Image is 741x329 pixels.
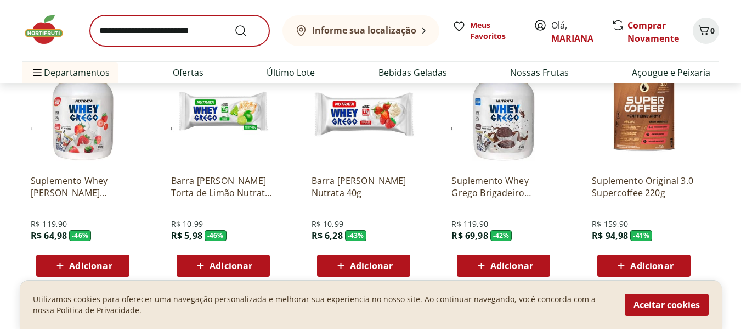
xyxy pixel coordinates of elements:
[350,261,393,270] span: Adicionar
[470,20,521,42] span: Meus Favoritos
[345,230,367,241] span: - 43 %
[693,18,719,44] button: Carrinho
[597,255,691,277] button: Adicionar
[630,230,652,241] span: - 41 %
[451,230,488,242] span: R$ 69,98
[551,19,600,45] span: Olá,
[317,255,410,277] button: Adicionar
[490,230,512,241] span: - 42 %
[592,230,628,242] span: R$ 94,98
[173,66,203,79] a: Ofertas
[36,255,129,277] button: Adicionar
[457,255,550,277] button: Adicionar
[22,13,77,46] img: Hortifruti
[451,175,556,199] a: Suplemento Whey Grego Brigadeiro Nutrata 450g
[210,261,252,270] span: Adicionar
[282,15,439,46] button: Informe sua localização
[171,219,203,230] span: R$ 10,99
[625,294,709,316] button: Aceitar cookies
[33,294,612,316] p: Utilizamos cookies para oferecer uma navegação personalizada e melhorar sua experiencia no nosso ...
[205,230,227,241] span: - 46 %
[710,25,715,36] span: 0
[632,66,710,79] a: Açougue e Peixaria
[31,62,135,166] img: Suplemento Whey Grego Morango Nutrata 450g
[31,59,110,86] span: Departamentos
[171,175,275,199] a: Barra [PERSON_NAME] Torta de Limão Nutrata 40g
[312,230,343,242] span: R$ 6,28
[69,230,91,241] span: - 46 %
[69,261,112,270] span: Adicionar
[592,62,696,166] img: Suplemento Original 3.0 Supercoffee 220g
[592,175,696,199] a: Suplemento Original 3.0 Supercoffee 220g
[312,24,416,36] b: Informe sua localização
[312,62,416,166] img: Barra Grega Whey Morango Nutrata 40g
[90,15,269,46] input: search
[510,66,569,79] a: Nossas Frutas
[31,175,135,199] a: Suplemento Whey [PERSON_NAME] Nutrata 450g
[452,20,521,42] a: Meus Favoritos
[451,62,556,166] img: Suplemento Whey Grego Brigadeiro Nutrata 450g
[177,255,270,277] button: Adicionar
[31,230,67,242] span: R$ 64,98
[312,175,416,199] a: Barra [PERSON_NAME] Nutrata 40g
[234,24,261,37] button: Submit Search
[551,32,593,44] a: MARIANA
[171,230,202,242] span: R$ 5,98
[312,219,343,230] span: R$ 10,99
[31,219,67,230] span: R$ 119,90
[627,19,679,44] a: Comprar Novamente
[490,261,533,270] span: Adicionar
[267,66,315,79] a: Último Lote
[630,261,673,270] span: Adicionar
[378,66,447,79] a: Bebidas Geladas
[171,62,275,166] img: Barra Grega Whey Torta de Limão Nutrata 40g
[451,219,488,230] span: R$ 119,90
[592,219,628,230] span: R$ 159,90
[31,59,44,86] button: Menu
